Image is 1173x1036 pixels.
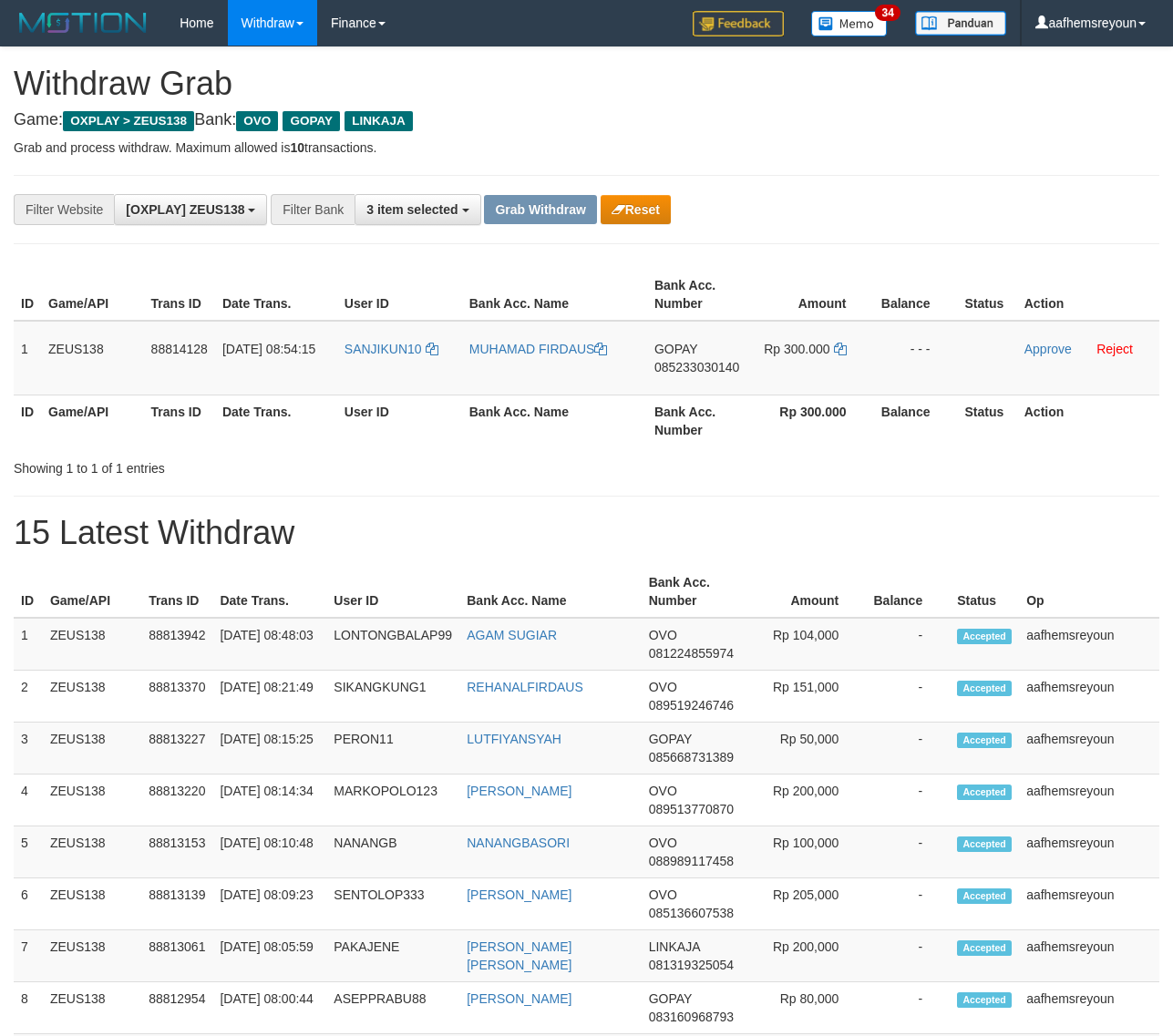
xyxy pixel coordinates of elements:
span: Accepted [957,992,1012,1008]
td: SIKANGKUNG1 [326,671,459,723]
th: Trans ID [144,395,215,446]
span: SANJIKUN10 [345,342,422,356]
td: ZEUS138 [43,671,141,723]
td: aafhemsreyoun [1019,671,1159,723]
h1: 15 Latest Withdraw [14,515,1159,551]
td: - [866,826,950,878]
th: Status [950,566,1019,618]
td: 88813370 [141,671,212,723]
td: - [866,774,950,826]
a: MUHAMAD FIRDAUS [469,342,608,356]
td: ASEPPRABU88 [326,982,459,1034]
th: User ID [337,395,462,446]
td: aafhemsreyoun [1019,878,1159,930]
span: 88814128 [151,342,208,356]
th: Balance [874,269,958,321]
td: Rp 100,000 [748,826,866,878]
td: [DATE] 08:10:48 [212,826,326,878]
td: ZEUS138 [43,930,141,982]
span: Accepted [957,681,1012,696]
span: [OXPLAY] ZEUS138 [126,202,244,217]
td: ZEUS138 [43,826,141,878]
span: Copy 088989117458 to clipboard [649,854,734,868]
img: MOTION_logo.png [14,9,152,36]
p: Grab and process withdraw. Maximum allowed is transactions. [14,138,1159,157]
a: [PERSON_NAME] [467,887,571,902]
td: Rp 104,000 [748,618,866,671]
button: [OXPLAY] ZEUS138 [114,194,267,225]
th: User ID [326,566,459,618]
span: GOPAY [654,342,697,356]
th: Status [957,395,1016,446]
span: Accepted [957,888,1012,904]
span: OVO [649,887,677,902]
td: 88812954 [141,982,212,1034]
th: Game/API [43,566,141,618]
th: ID [14,566,43,618]
td: MARKOPOLO123 [326,774,459,826]
th: Balance [866,566,950,618]
a: REHANALFIRDAUS [467,680,583,694]
img: panduan.png [915,11,1006,36]
img: Button%20Memo.svg [811,11,888,36]
span: [DATE] 08:54:15 [222,342,315,356]
span: OVO [649,784,677,798]
span: 3 item selected [366,202,458,217]
td: Rp 50,000 [748,723,866,774]
th: Date Trans. [215,395,337,446]
td: - [866,723,950,774]
th: ID [14,269,41,321]
td: 88813153 [141,826,212,878]
h1: Withdraw Grab [14,66,1159,102]
td: 88813061 [141,930,212,982]
span: OVO [649,836,677,850]
td: Rp 200,000 [748,930,866,982]
span: Copy 089513770870 to clipboard [649,802,734,816]
th: Rp 300.000 [752,395,873,446]
a: [PERSON_NAME] [PERSON_NAME] [467,939,571,972]
span: Copy 085233030140 to clipboard [654,360,739,374]
a: NANANGBASORI [467,836,570,850]
th: Balance [874,395,958,446]
span: Copy 081319325054 to clipboard [649,958,734,972]
td: 8 [14,982,43,1034]
td: [DATE] 08:48:03 [212,618,326,671]
a: Reject [1096,342,1133,356]
span: Accepted [957,940,1012,956]
th: Date Trans. [212,566,326,618]
td: [DATE] 08:15:25 [212,723,326,774]
td: [DATE] 08:21:49 [212,671,326,723]
td: 5 [14,826,43,878]
span: Accepted [957,836,1012,852]
td: ZEUS138 [41,321,144,395]
td: Rp 200,000 [748,774,866,826]
span: OVO [649,680,677,694]
td: ZEUS138 [43,878,141,930]
a: LUTFIYANSYAH [467,732,561,746]
td: - [866,671,950,723]
div: Filter Bank [271,194,355,225]
a: [PERSON_NAME] [467,784,571,798]
div: Filter Website [14,194,114,225]
th: Trans ID [144,269,215,321]
span: 34 [875,5,900,21]
span: LINKAJA [649,939,700,954]
button: Reset [601,195,671,224]
td: ZEUS138 [43,723,141,774]
th: Bank Acc. Name [462,269,647,321]
td: ZEUS138 [43,774,141,826]
td: [DATE] 08:09:23 [212,878,326,930]
span: Accepted [957,629,1012,644]
th: Action [1017,395,1159,446]
a: AGAM SUGIAR [467,628,557,642]
td: 2 [14,671,43,723]
td: - [866,878,950,930]
td: NANANGB [326,826,459,878]
td: 4 [14,774,43,826]
td: aafhemsreyoun [1019,826,1159,878]
a: [PERSON_NAME] [467,991,571,1006]
th: User ID [337,269,462,321]
th: Date Trans. [215,269,337,321]
td: LONTONGBALAP99 [326,618,459,671]
td: 7 [14,930,43,982]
